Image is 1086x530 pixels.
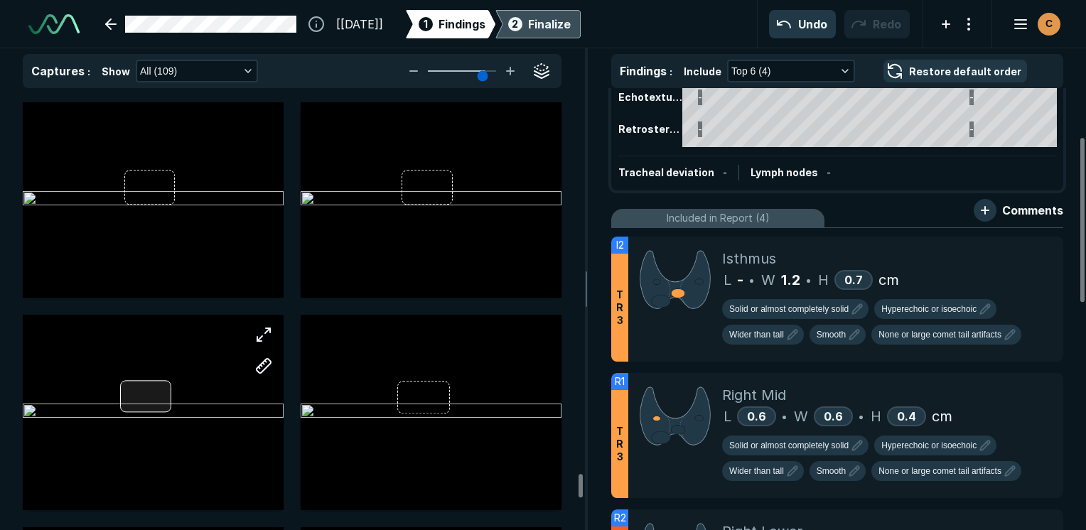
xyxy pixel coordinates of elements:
[881,303,977,315] span: Hyperechoic or isoechoic
[749,271,754,288] span: •
[751,166,818,178] span: Lymph nodes
[817,465,846,477] span: Smooth
[859,408,864,425] span: •
[897,409,916,423] span: 0.4
[871,406,881,427] span: H
[883,60,1027,82] button: Restore default order
[731,63,770,79] span: Top 6 (4)
[878,328,1001,341] span: None or large comet tail artifacts
[722,248,776,269] span: Isthmus
[761,269,775,291] span: W
[794,406,808,427] span: W
[616,425,623,463] span: T R 3
[424,16,428,31] span: 1
[615,374,625,389] span: R1
[616,288,623,327] span: T R 3
[495,10,581,38] div: 2Finalize
[747,409,766,423] span: 0.6
[737,269,743,291] span: -
[1002,202,1063,219] span: Comments
[806,271,811,288] span: •
[817,328,846,341] span: Smooth
[28,14,80,34] img: See-Mode Logo
[1004,10,1063,38] button: avatar-name
[878,269,899,291] span: cm
[528,16,571,33] div: Finalize
[616,237,624,253] span: I2
[729,328,784,341] span: Wider than tall
[1038,13,1060,36] div: avatar-name
[932,406,952,427] span: cm
[844,10,910,38] button: Redo
[640,384,711,448] img: 9gHOJRAAAABklEQVQDAB5KSQUqeEMXAAAAAElFTkSuQmCC
[640,248,711,311] img: 2BHVskAAAAGSURBVAMAWwNpBWx9efUAAAAASUVORK5CYII=
[729,303,849,315] span: Solid or almost completely solid
[724,406,731,427] span: L
[670,65,672,77] span: :
[824,409,843,423] span: 0.6
[723,166,727,178] span: -
[618,166,714,178] span: Tracheal deviation
[620,64,667,78] span: Findings
[406,10,495,38] div: 1Findings
[439,16,485,33] span: Findings
[769,10,836,38] button: Undo
[782,408,787,425] span: •
[667,210,770,226] span: Included in Report (4)
[31,64,85,78] span: Captures
[140,63,177,79] span: All (109)
[729,439,849,452] span: Solid or almost completely solid
[878,465,1001,477] span: None or large comet tail artifacts
[1045,16,1053,31] span: C
[881,439,977,452] span: Hyperechoic or isoechoic
[611,237,1063,362] li: I2TR3IsthmusL-•W1.2•H0.7cm
[781,269,800,291] span: 1.2
[818,269,829,291] span: H
[722,384,786,406] span: Right Mid
[611,373,1063,498] li: R1TR3Right MidL0.6•W0.6•H0.4cm
[102,64,130,79] span: Show
[827,166,831,178] span: -
[724,269,731,291] span: L
[684,64,721,79] span: Include
[729,465,784,477] span: Wider than tall
[87,65,90,77] span: :
[844,273,863,287] span: 0.7
[336,16,383,33] span: [[DATE]]
[614,510,626,526] span: R2
[23,9,85,40] a: See-Mode Logo
[512,16,518,31] span: 2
